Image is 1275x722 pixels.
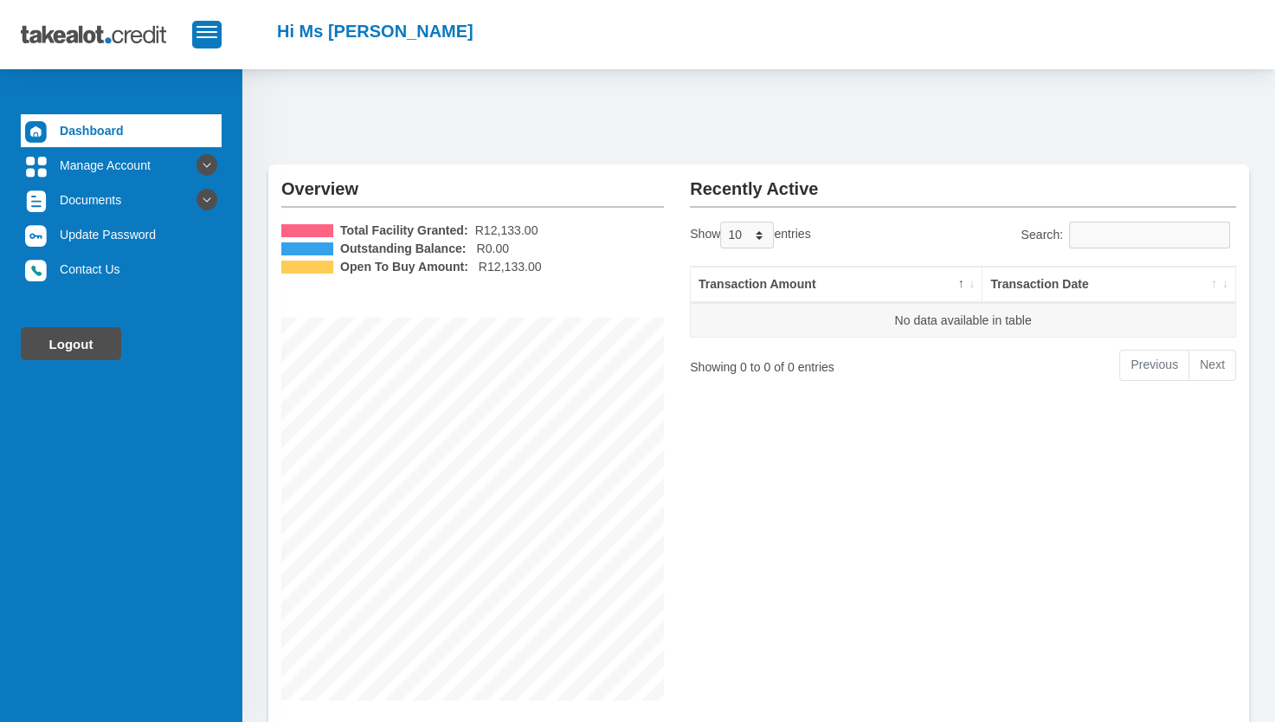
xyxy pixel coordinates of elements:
[21,149,222,182] a: Manage Account
[21,13,192,56] img: takealot_credit_logo.svg
[690,222,810,248] label: Show entries
[691,303,1235,338] td: No data available in table
[479,258,542,276] span: R12,133.00
[21,253,222,286] a: Contact Us
[1069,222,1230,248] input: Search:
[691,267,982,303] th: Transaction Amount: activate to sort column descending
[277,21,473,42] h2: Hi Ms [PERSON_NAME]
[982,267,1235,303] th: Transaction Date: activate to sort column ascending
[690,164,1236,199] h2: Recently Active
[21,114,222,147] a: Dashboard
[690,348,902,377] div: Showing 0 to 0 of 0 entries
[21,327,121,360] a: Logout
[476,240,509,258] span: R0.00
[340,258,468,276] b: Open To Buy Amount:
[281,164,664,199] h2: Overview
[340,222,468,240] b: Total Facility Granted:
[21,184,222,216] a: Documents
[475,222,538,240] span: R12,133.00
[21,218,222,251] a: Update Password
[340,240,467,258] b: Outstanding Balance:
[1021,222,1236,248] label: Search:
[720,222,774,248] select: Showentries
